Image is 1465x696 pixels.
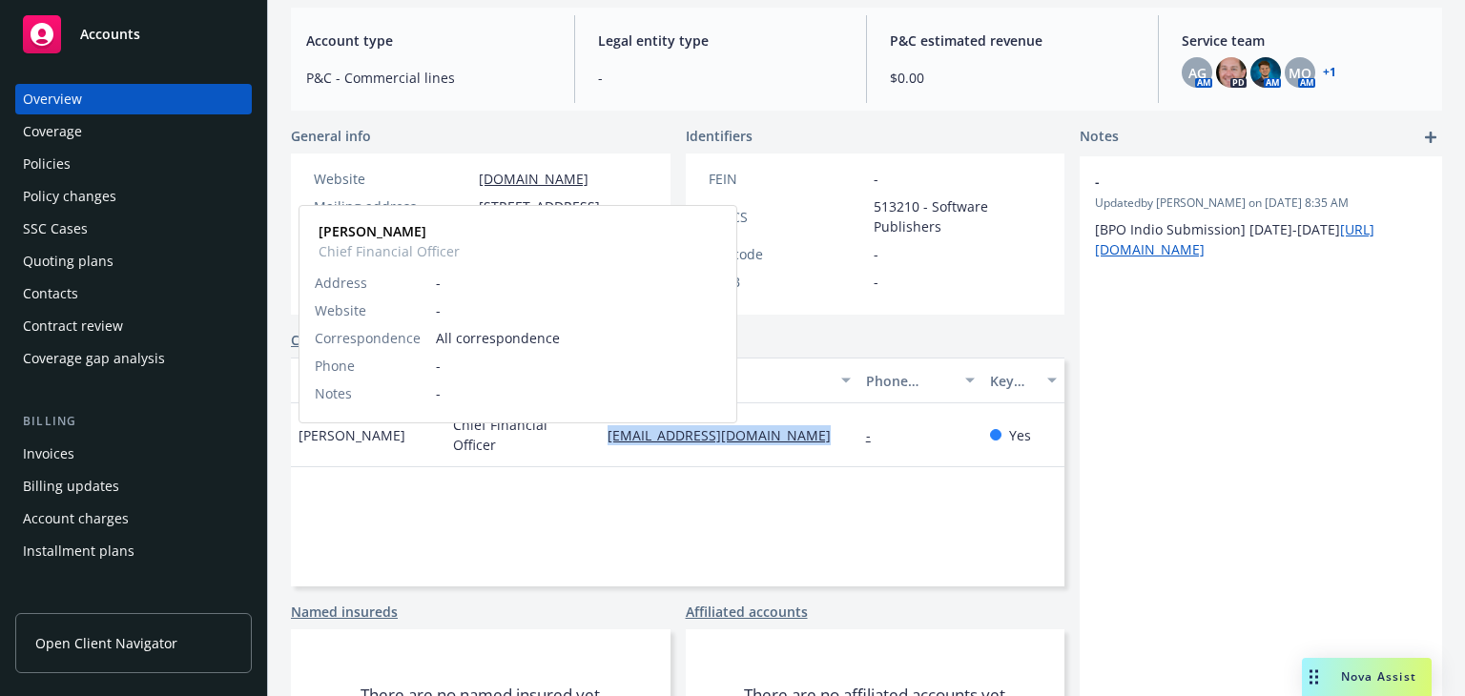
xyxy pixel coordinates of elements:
[15,471,252,502] a: Billing updates
[709,244,866,264] div: SIC code
[608,426,846,444] a: [EMAIL_ADDRESS][DOMAIN_NAME]
[15,149,252,179] a: Policies
[315,300,366,320] span: Website
[1080,156,1442,275] div: -Updatedby [PERSON_NAME] on [DATE] 8:35 AM[BPO Indio Submission] [DATE]-[DATE][URL][DOMAIN_NAME]
[291,126,371,146] span: General info
[479,170,588,188] a: [DOMAIN_NAME]
[306,68,551,88] span: P&C - Commercial lines
[866,426,886,444] a: -
[1250,57,1281,88] img: photo
[686,602,808,622] a: Affiliated accounts
[23,439,74,469] div: Invoices
[709,272,866,292] div: CSLB
[1182,31,1427,51] span: Service team
[15,84,252,114] a: Overview
[15,439,252,469] a: Invoices
[1323,67,1336,78] a: +1
[23,246,113,276] div: Quoting plans
[15,8,252,61] a: Accounts
[890,68,1135,88] span: $0.00
[1080,126,1119,149] span: Notes
[866,371,954,391] div: Phone number
[479,196,600,216] span: [STREET_ADDRESS]
[436,273,721,293] span: -
[709,207,866,227] div: NAICS
[319,222,426,240] strong: [PERSON_NAME]
[15,343,252,374] a: Coverage gap analysis
[1289,63,1311,83] span: MQ
[15,116,252,147] a: Coverage
[1341,668,1416,685] span: Nova Assist
[15,536,252,566] a: Installment plans
[890,31,1135,51] span: P&C estimated revenue
[1188,63,1207,83] span: AG
[1302,658,1326,696] div: Drag to move
[23,214,88,244] div: SSC Cases
[315,356,355,376] span: Phone
[15,311,252,341] a: Contract review
[15,503,252,534] a: Account charges
[23,503,129,534] div: Account charges
[990,371,1037,391] div: Key contact
[314,196,471,216] div: Mailing address
[858,358,982,403] button: Phone number
[319,241,460,261] span: Chief Financial Officer
[1216,57,1247,88] img: photo
[1095,194,1427,212] span: Updated by [PERSON_NAME] on [DATE] 8:35 AM
[1419,126,1442,149] a: add
[35,633,177,653] span: Open Client Navigator
[874,244,878,264] span: -
[15,181,252,212] a: Policy changes
[23,311,123,341] div: Contract review
[315,383,352,403] span: Notes
[23,149,71,179] div: Policies
[436,356,721,376] span: -
[23,536,134,566] div: Installment plans
[436,328,721,348] span: All correspondence
[315,328,421,348] span: Correspondence
[291,330,349,350] a: Contacts
[23,116,82,147] div: Coverage
[23,181,116,212] div: Policy changes
[15,246,252,276] a: Quoting plans
[1095,172,1377,192] span: -
[314,169,471,189] div: Website
[874,196,1042,236] span: 513210 - Software Publishers
[23,343,165,374] div: Coverage gap analysis
[598,68,843,88] span: -
[15,412,252,431] div: Billing
[291,602,398,622] a: Named insureds
[1009,425,1031,445] span: Yes
[436,383,721,403] span: -
[306,31,551,51] span: Account type
[15,278,252,309] a: Contacts
[874,169,878,189] span: -
[874,272,878,292] span: -
[15,214,252,244] a: SSC Cases
[23,278,78,309] div: Contacts
[982,358,1065,403] button: Key contact
[80,27,140,42] span: Accounts
[23,84,82,114] div: Overview
[315,273,367,293] span: Address
[686,126,753,146] span: Identifiers
[1302,658,1432,696] button: Nova Assist
[291,358,445,403] button: Full name
[1095,219,1427,259] p: [BPO Indio Submission] [DATE]-[DATE]
[23,471,119,502] div: Billing updates
[436,300,721,320] span: -
[598,31,843,51] span: Legal entity type
[299,425,405,445] span: [PERSON_NAME]
[709,169,866,189] div: FEIN
[453,415,592,455] span: Chief Financial Officer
